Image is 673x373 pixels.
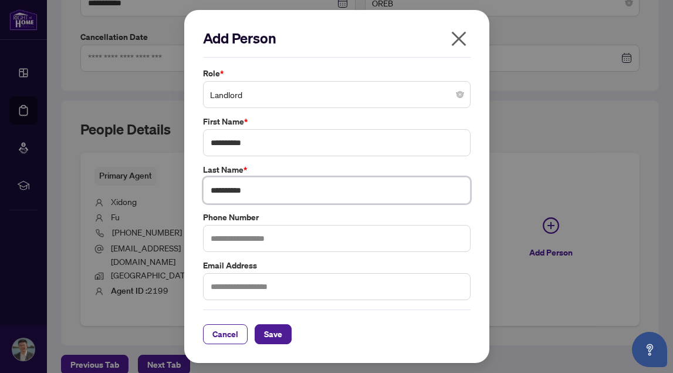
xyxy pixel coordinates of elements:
span: close [449,29,468,48]
span: Landlord [210,83,464,106]
label: Role [203,67,471,80]
h2: Add Person [203,29,471,48]
span: Save [264,325,282,344]
button: Open asap [632,332,667,367]
label: Phone Number [203,211,471,224]
span: close-circle [456,91,464,98]
label: Email Address [203,259,471,272]
button: Cancel [203,324,248,344]
button: Save [255,324,292,344]
span: Cancel [212,325,238,344]
label: First Name [203,115,471,128]
label: Last Name [203,163,471,176]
